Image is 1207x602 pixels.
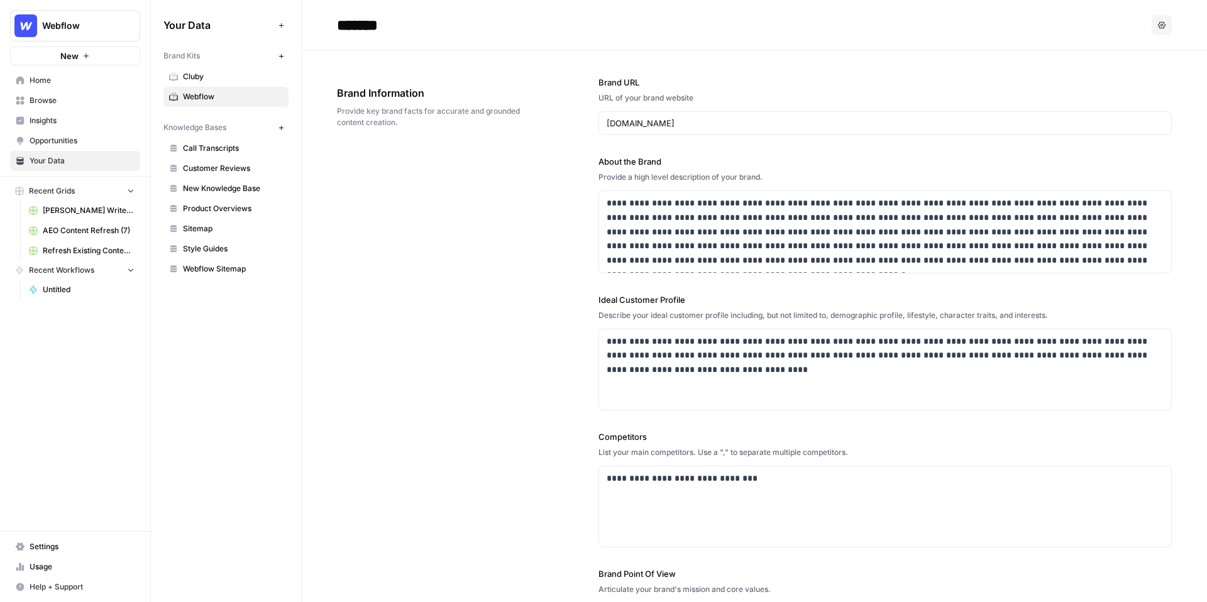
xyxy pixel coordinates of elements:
[23,200,140,221] a: [PERSON_NAME] Write Informational Article
[163,259,289,279] a: Webflow Sitemap
[10,261,140,280] button: Recent Workflows
[163,122,226,133] span: Knowledge Bases
[30,115,135,126] span: Insights
[183,183,283,194] span: New Knowledge Base
[10,182,140,200] button: Recent Grids
[163,219,289,239] a: Sitemap
[163,18,273,33] span: Your Data
[598,310,1172,321] div: Describe your ideal customer profile including, but not limited to, demographic profile, lifestyl...
[10,47,140,65] button: New
[163,50,200,62] span: Brand Kits
[163,87,289,107] a: Webflow
[30,581,135,593] span: Help + Support
[10,90,140,111] a: Browse
[183,223,283,234] span: Sitemap
[30,135,135,146] span: Opportunities
[10,131,140,151] a: Opportunities
[598,447,1172,458] div: List your main competitors. Use a "," to separate multiple competitors.
[598,584,1172,595] div: Articulate your brand's mission and core values.
[10,577,140,597] button: Help + Support
[43,225,135,236] span: AEO Content Refresh (7)
[337,106,528,128] span: Provide key brand facts for accurate and grounded content creation.
[598,76,1172,89] label: Brand URL
[60,50,79,62] span: New
[163,158,289,178] a: Customer Reviews
[163,138,289,158] a: Call Transcripts
[598,155,1172,168] label: About the Brand
[598,430,1172,443] label: Competitors
[23,221,140,241] a: AEO Content Refresh (7)
[10,10,140,41] button: Workspace: Webflow
[10,151,140,171] a: Your Data
[163,178,289,199] a: New Knowledge Base
[29,185,75,197] span: Recent Grids
[163,199,289,219] a: Product Overviews
[183,91,283,102] span: Webflow
[23,241,140,261] a: Refresh Existing Content (18)
[29,265,94,276] span: Recent Workflows
[42,19,118,32] span: Webflow
[10,557,140,577] a: Usage
[10,111,140,131] a: Insights
[30,155,135,167] span: Your Data
[598,92,1172,104] div: URL of your brand website
[598,567,1172,580] label: Brand Point Of View
[337,85,528,101] span: Brand Information
[183,71,283,82] span: Cluby
[183,243,283,254] span: Style Guides
[10,70,140,90] a: Home
[30,541,135,552] span: Settings
[30,561,135,572] span: Usage
[607,117,1164,129] input: www.sundaysoccer.com
[14,14,37,37] img: Webflow Logo
[43,245,135,256] span: Refresh Existing Content (18)
[183,263,283,275] span: Webflow Sitemap
[183,163,283,174] span: Customer Reviews
[598,293,1172,306] label: Ideal Customer Profile
[43,284,135,295] span: Untitled
[598,172,1172,183] div: Provide a high level description of your brand.
[10,537,140,557] a: Settings
[163,239,289,259] a: Style Guides
[30,75,135,86] span: Home
[163,67,289,87] a: Cluby
[30,95,135,106] span: Browse
[183,143,283,154] span: Call Transcripts
[183,203,283,214] span: Product Overviews
[43,205,135,216] span: [PERSON_NAME] Write Informational Article
[23,280,140,300] a: Untitled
